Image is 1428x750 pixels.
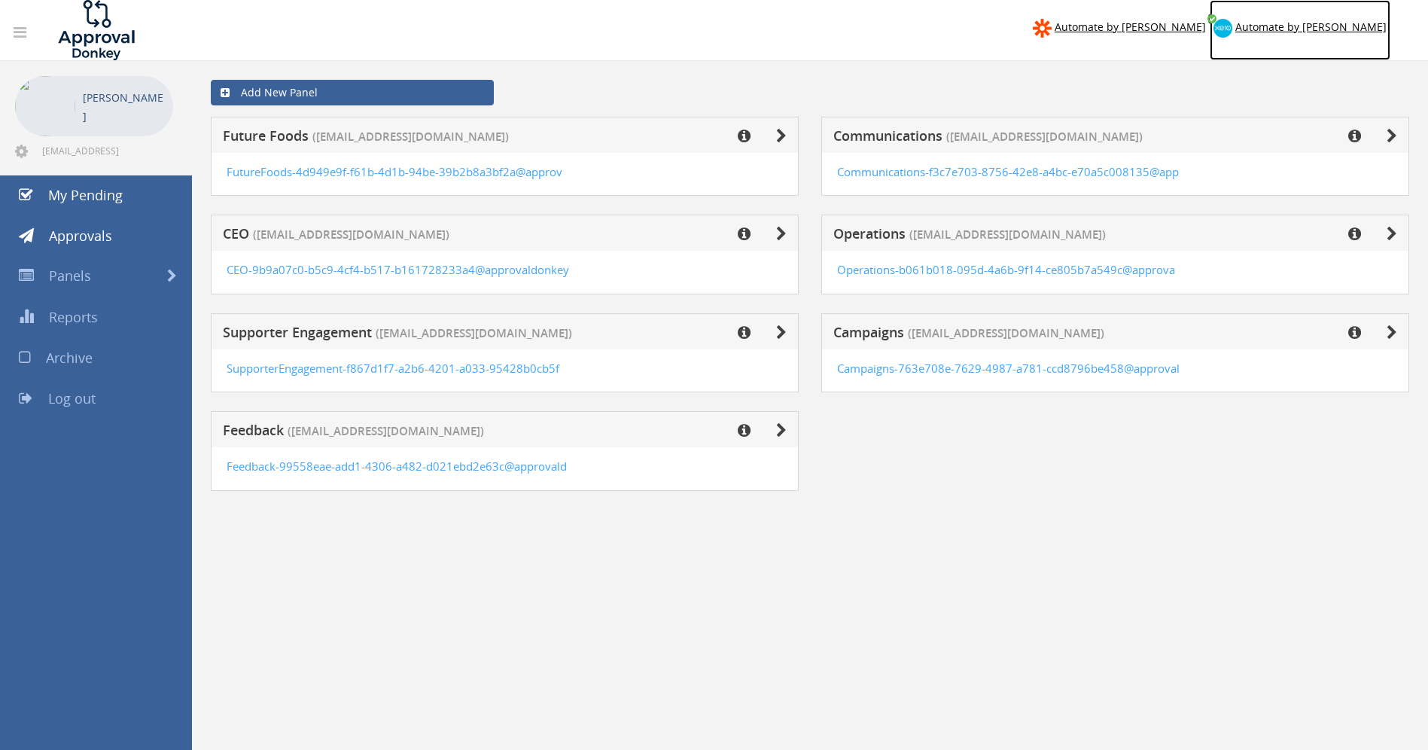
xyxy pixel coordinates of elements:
[1033,19,1052,38] img: zapier-logomark.png
[223,127,309,145] span: Future Foods
[1213,19,1232,38] img: xero-logo.png
[1055,20,1206,34] span: Automate by [PERSON_NAME]
[49,267,91,285] span: Panels
[253,227,449,242] span: ([EMAIL_ADDRESS][DOMAIN_NAME])
[49,227,112,245] span: Approvals
[909,227,1106,242] span: ([EMAIL_ADDRESS][DOMAIN_NAME])
[49,308,98,326] span: Reports
[837,164,1179,179] a: Communications-f3c7e703-8756-42e8-a4bc-e70a5c008135@app
[376,325,572,341] span: ([EMAIL_ADDRESS][DOMAIN_NAME])
[1235,20,1387,34] span: Automate by [PERSON_NAME]
[227,164,562,179] a: FutureFoods-4d949e9f-f61b-4d1b-94be-39b2b8a3bf2a@approv
[223,224,249,242] span: CEO
[83,88,166,126] p: [PERSON_NAME]
[211,80,494,105] a: Add New Panel
[227,262,569,277] a: CEO-9b9a07c0-b5c9-4cf4-b517-b161728233a4@approvaldonkey
[223,323,372,341] span: Supporter Engagement
[837,361,1180,376] a: Campaigns-763e708e-7629-4987-a781-ccd8796be458@approval
[833,127,942,145] span: Communications
[227,459,567,474] a: Feedback-99558eae-add1-4306-a482-d021ebd2e63c@approvald
[908,325,1104,341] span: ([EMAIL_ADDRESS][DOMAIN_NAME])
[227,361,559,376] a: SupporterEngagement-f867d1f7-a2b6-4201-a033-95428b0cb5f
[833,323,904,341] span: Campaigns
[46,349,93,367] span: Archive
[42,145,170,157] span: [EMAIL_ADDRESS][DOMAIN_NAME]
[288,423,484,439] span: ([EMAIL_ADDRESS][DOMAIN_NAME])
[48,389,96,407] span: Log out
[48,186,123,204] span: My Pending
[833,224,906,242] span: Operations
[837,262,1175,277] a: Operations-b061b018-095d-4a6b-9f14-ce805b7a549c@approva
[946,129,1143,145] span: ([EMAIL_ADDRESS][DOMAIN_NAME])
[223,421,284,439] span: Feedback
[312,129,509,145] span: ([EMAIL_ADDRESS][DOMAIN_NAME])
